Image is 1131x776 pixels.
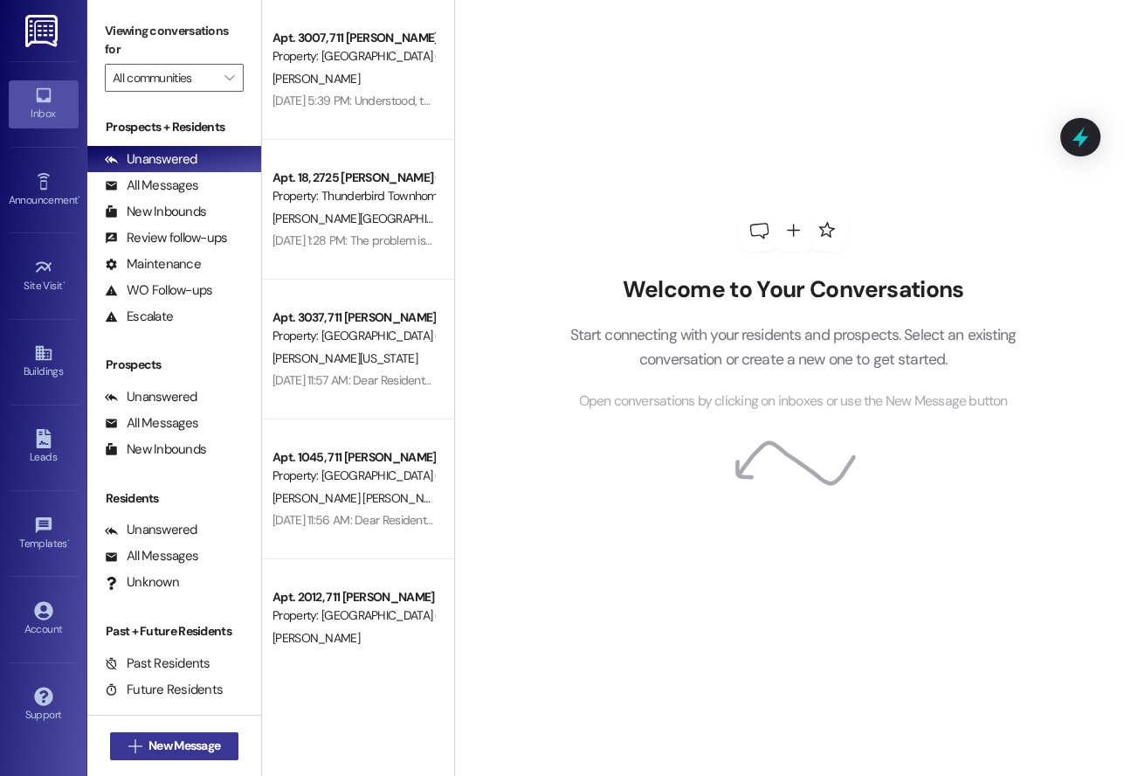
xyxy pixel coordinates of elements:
div: New Inbounds [105,440,206,459]
span: [PERSON_NAME][GEOGRAPHIC_DATA] [272,211,476,226]
div: Property: [GEOGRAPHIC_DATA] (4027) [272,327,434,345]
div: Apt. 3007, 711 [PERSON_NAME] A [272,29,434,47]
div: Apt. 1045, 711 [PERSON_NAME] F [272,448,434,467]
span: [PERSON_NAME] [272,71,360,87]
a: Support [9,682,79,729]
i:  [128,739,141,753]
div: Unknown [105,573,179,592]
span: [PERSON_NAME][US_STATE] [272,350,417,366]
div: WO Follow-ups [105,281,212,300]
h2: Welcome to Your Conversations [543,276,1043,304]
i:  [224,71,234,85]
div: Escalate [105,308,173,326]
span: New Message [148,737,220,755]
label: Viewing conversations for [105,17,244,64]
a: Leads [9,424,79,471]
div: Unanswered [105,521,197,539]
div: Past + Future Residents [87,622,261,641]
span: Open conversations by clicking on inboxes or use the New Message button [578,391,1007,412]
p: Start connecting with your residents and prospects. Select an existing conversation or create a n... [543,322,1043,372]
div: Property: [GEOGRAPHIC_DATA] (4027) [272,47,434,66]
span: • [67,535,70,547]
a: Site Visit • [9,253,79,300]
div: Future Residents [105,681,223,699]
div: New Inbounds [105,203,206,221]
img: ResiDesk Logo [25,15,61,47]
div: Apt. 18, 2725 [PERSON_NAME] C [272,169,434,187]
button: New Message [110,732,239,760]
div: Prospects [87,356,261,374]
span: [PERSON_NAME] [272,630,360,646]
div: All Messages [105,177,198,195]
input: All communities [113,64,216,92]
div: Apt. 3037, 711 [PERSON_NAME] E [272,308,434,327]
div: Property: [GEOGRAPHIC_DATA] (4027) [272,606,434,625]
div: Prospects + Residents [87,118,261,136]
div: All Messages [105,547,198,565]
div: Unanswered [105,388,197,406]
a: Inbox [9,80,79,128]
div: Residents [87,489,261,508]
span: • [63,277,66,289]
div: Maintenance [105,255,201,274]
div: Property: [GEOGRAPHIC_DATA] (4027) [272,467,434,485]
a: Buildings [9,338,79,385]
div: Unanswered [105,150,197,169]
a: Templates • [9,510,79,558]
a: Account [9,596,79,643]
div: Apt. 2012, 711 [PERSON_NAME] B [272,588,434,606]
div: All Messages [105,414,198,433]
div: Property: Thunderbird Townhomes (4001) [272,187,434,205]
span: • [78,191,80,204]
div: [DATE] 5:39 PM: Understood, thanks [272,93,453,108]
span: [PERSON_NAME] [PERSON_NAME] [272,490,455,506]
div: Review follow-ups [105,229,227,247]
div: Past Residents [105,655,210,673]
